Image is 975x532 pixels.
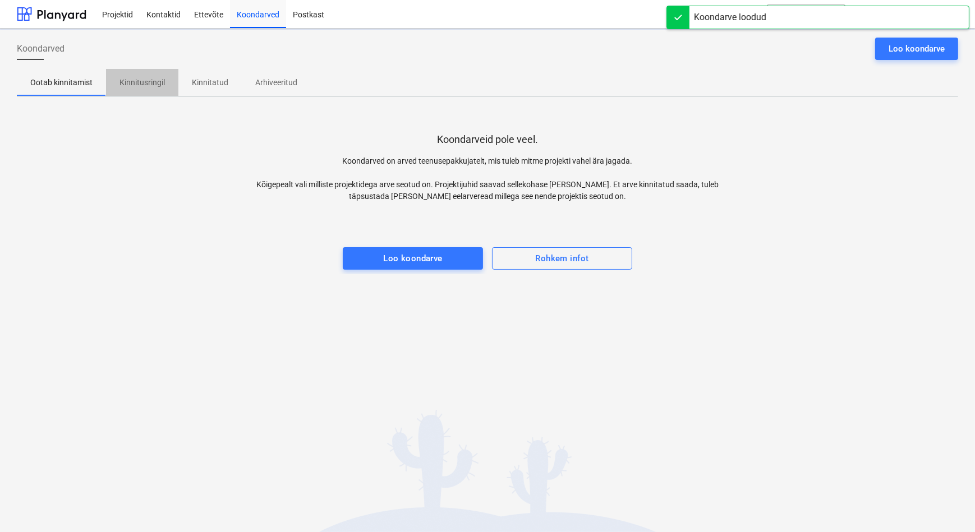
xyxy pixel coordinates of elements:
div: Koondarve loodud [694,11,766,24]
p: Koondarved on arved teenusepakkujatelt, mis tuleb mitme projekti vahel ära jagada. Kõigepealt val... [252,155,723,202]
p: Koondarveid pole veel. [437,133,538,146]
button: Rohkem infot [492,247,632,270]
div: Rohkem infot [535,251,588,266]
p: Arhiveeritud [255,77,297,89]
button: Loo koondarve [343,247,483,270]
div: Loo koondarve [889,41,945,56]
p: Kinnitatud [192,77,228,89]
div: Loo koondarve [383,251,443,266]
button: Loo koondarve [875,38,958,60]
p: Ootab kinnitamist [30,77,93,89]
span: Koondarved [17,42,65,55]
p: Kinnitusringil [119,77,165,89]
iframe: Chat Widget [919,478,975,532]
